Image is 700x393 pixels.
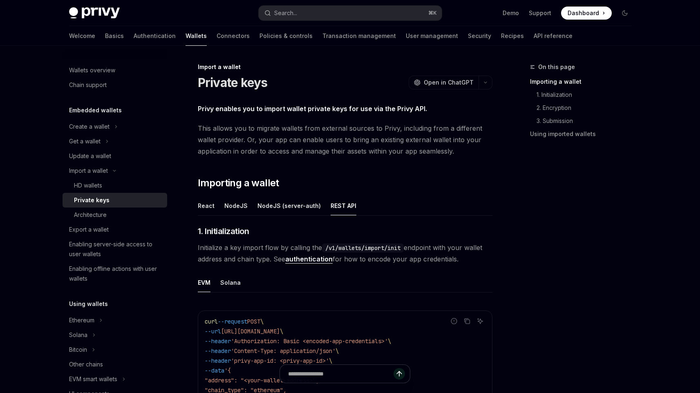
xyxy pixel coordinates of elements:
[529,9,551,17] a: Support
[475,316,485,326] button: Ask AI
[259,6,442,20] button: Search...⌘K
[198,123,492,157] span: This allows you to migrate wallets from external sources to Privy, including from a different wal...
[220,273,241,292] button: Solana
[69,166,108,176] div: Import a wallet
[335,347,339,355] span: \
[322,26,396,46] a: Transaction management
[69,26,95,46] a: Welcome
[618,7,631,20] button: Toggle dark mode
[428,10,437,16] span: ⌘ K
[69,330,87,340] div: Solana
[69,315,94,325] div: Ethereum
[63,178,167,193] a: HD wallets
[530,127,638,141] a: Using imported wallets
[503,9,519,17] a: Demo
[259,26,313,46] a: Policies & controls
[285,255,333,263] a: authentication
[198,242,492,265] span: Initialize a key import flow by calling the endpoint with your wallet address and chain type. See...
[105,26,124,46] a: Basics
[217,26,250,46] a: Connectors
[74,210,107,220] div: Architecture
[198,63,492,71] div: Import a wallet
[63,134,113,149] button: Get a wallet
[231,357,329,364] span: 'privy-app-id: <privy-app-id>'
[247,318,260,325] span: POST
[198,176,279,190] span: Importing a wallet
[530,75,638,88] a: Importing a wallet
[63,261,167,286] a: Enabling offline actions with user wallets
[462,316,472,326] button: Copy the contents from the code block
[198,273,210,292] button: EVM
[221,328,280,335] span: [URL][DOMAIN_NAME]
[63,163,120,178] button: Import a wallet
[186,26,207,46] a: Wallets
[231,337,388,345] span: 'Authorization: Basic <encoded-app-credentials>'
[288,365,394,383] input: Ask a question...
[63,149,167,163] a: Update a wallet
[218,318,247,325] span: --request
[63,63,167,78] a: Wallets overview
[205,347,231,355] span: --header
[224,196,248,215] button: NodeJS
[69,65,115,75] div: Wallets overview
[69,225,109,234] div: Export a wallet
[198,196,215,215] button: React
[501,26,524,46] a: Recipes
[134,26,176,46] a: Authentication
[69,136,101,146] div: Get a wallet
[63,372,130,386] button: EVM smart wallets
[69,151,111,161] div: Update a wallet
[63,193,167,208] a: Private keys
[406,26,458,46] a: User management
[424,78,474,87] span: Open in ChatGPT
[69,105,122,115] h5: Embedded wallets
[231,347,335,355] span: 'Content-Type: application/json'
[69,345,87,355] div: Bitcoin
[449,316,459,326] button: Report incorrect code
[257,196,321,215] button: NodeJS (server-auth)
[409,76,479,89] button: Open in ChatGPT
[530,88,638,101] a: 1. Initialization
[468,26,491,46] a: Security
[63,222,167,237] a: Export a wallet
[322,243,404,252] code: /v1/wallets/import/init
[63,237,167,261] a: Enabling server-side access to user wallets
[205,328,221,335] span: --url
[63,78,167,92] a: Chain support
[69,7,120,19] img: dark logo
[69,374,117,384] div: EVM smart wallets
[198,75,268,90] h1: Private keys
[63,357,167,372] a: Other chains
[63,328,100,342] button: Solana
[63,208,167,222] a: Architecture
[69,360,103,369] div: Other chains
[205,318,218,325] span: curl
[69,264,162,284] div: Enabling offline actions with user wallets
[331,196,356,215] button: REST API
[69,80,107,90] div: Chain support
[63,313,107,328] button: Ethereum
[394,368,405,380] button: Send message
[205,357,231,364] span: --header
[538,62,575,72] span: On this page
[198,226,249,237] span: 1. Initialization
[69,239,162,259] div: Enabling server-side access to user wallets
[280,328,283,335] span: \
[198,105,427,113] strong: Privy enables you to import wallet private keys for use via the Privy API.
[534,26,573,46] a: API reference
[69,122,110,132] div: Create a wallet
[530,101,638,114] a: 2. Encryption
[561,7,612,20] a: Dashboard
[74,195,110,205] div: Private keys
[329,357,332,364] span: \
[388,337,391,345] span: \
[69,299,108,309] h5: Using wallets
[568,9,599,17] span: Dashboard
[205,337,231,345] span: --header
[274,8,297,18] div: Search...
[260,318,264,325] span: \
[74,181,102,190] div: HD wallets
[530,114,638,127] a: 3. Submission
[63,342,99,357] button: Bitcoin
[63,119,122,134] button: Create a wallet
